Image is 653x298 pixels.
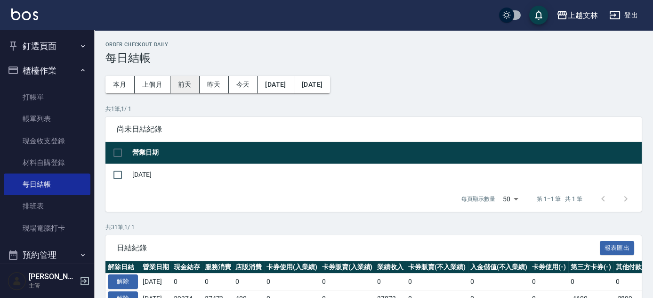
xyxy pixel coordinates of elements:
p: 主管 [29,281,77,290]
button: 釘選頁面 [4,34,90,58]
p: 每頁顯示數量 [461,195,495,203]
img: Person [8,272,26,290]
button: 報表匯出 [600,241,635,256]
a: 帳單列表 [4,108,90,130]
button: 預約管理 [4,243,90,267]
th: 營業日期 [140,261,171,273]
th: 解除日結 [105,261,140,273]
a: 現場電腦打卡 [4,217,90,239]
td: 0 [264,273,320,290]
th: 營業日期 [130,142,642,164]
span: 日結紀錄 [117,243,600,253]
th: 服務消費 [202,261,234,273]
a: 打帳單 [4,86,90,108]
th: 卡券販賣(入業績) [320,261,375,273]
button: 前天 [170,76,200,93]
h3: 每日結帳 [105,51,642,65]
th: 卡券使用(-) [530,261,568,273]
td: 0 [568,273,613,290]
th: 現金結存 [171,261,202,273]
th: 卡券使用(入業績) [264,261,320,273]
td: 0 [233,273,264,290]
td: 0 [530,273,568,290]
button: 今天 [229,76,258,93]
button: 解除 [108,274,138,289]
a: 每日結帳 [4,174,90,195]
button: 上個月 [135,76,170,93]
p: 第 1–1 筆 共 1 筆 [537,195,582,203]
button: 登出 [605,7,642,24]
td: 0 [320,273,375,290]
th: 業績收入 [375,261,406,273]
h5: [PERSON_NAME] [29,272,77,281]
h2: Order checkout daily [105,41,642,48]
div: 上越文林 [568,9,598,21]
button: 櫃檯作業 [4,58,90,83]
th: 店販消費 [233,261,264,273]
img: Logo [11,8,38,20]
button: 上越文林 [553,6,602,25]
td: 0 [171,273,202,290]
th: 卡券販賣(不入業績) [406,261,468,273]
td: 0 [468,273,530,290]
p: 共 31 筆, 1 / 1 [105,223,642,232]
td: 0 [375,273,406,290]
td: 0 [406,273,468,290]
a: 材料自購登錄 [4,152,90,174]
a: 現金收支登錄 [4,130,90,152]
div: 50 [499,186,522,212]
button: 本月 [105,76,135,93]
button: [DATE] [258,76,294,93]
button: [DATE] [294,76,330,93]
td: [DATE] [140,273,171,290]
th: 第三方卡券(-) [568,261,613,273]
button: 昨天 [200,76,229,93]
p: 共 1 筆, 1 / 1 [105,105,642,113]
td: [DATE] [130,164,642,186]
a: 報表匯出 [600,243,635,252]
a: 排班表 [4,195,90,217]
th: 入金儲值(不入業績) [468,261,530,273]
span: 尚未日結紀錄 [117,124,630,134]
button: save [529,6,548,25]
td: 0 [202,273,234,290]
